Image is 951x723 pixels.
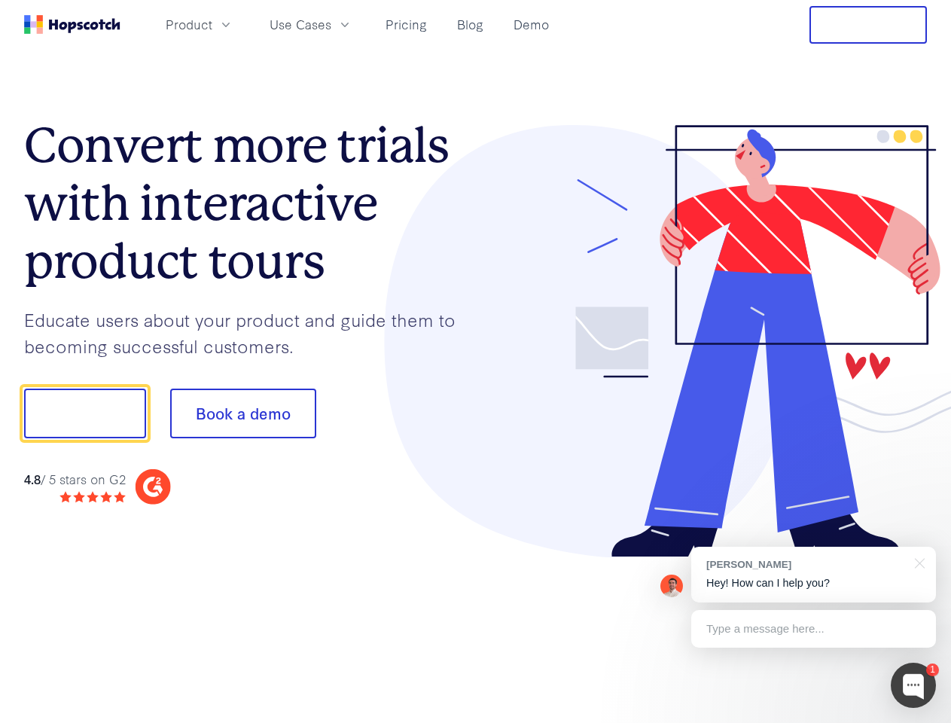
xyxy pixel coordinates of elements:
p: Educate users about your product and guide them to becoming successful customers. [24,307,476,358]
h1: Convert more trials with interactive product tours [24,117,476,290]
a: Home [24,15,120,34]
strong: 4.8 [24,470,41,487]
button: Use Cases [261,12,361,37]
button: Product [157,12,242,37]
div: [PERSON_NAME] [706,557,906,572]
button: Book a demo [170,389,316,438]
div: / 5 stars on G2 [24,470,126,489]
div: Type a message here... [691,610,936,648]
span: Use Cases [270,15,331,34]
a: Demo [508,12,555,37]
p: Hey! How can I help you? [706,575,921,591]
button: Show me! [24,389,146,438]
img: Mark Spera [660,575,683,597]
span: Product [166,15,212,34]
button: Free Trial [809,6,927,44]
a: Blog [451,12,489,37]
a: Pricing [379,12,433,37]
div: 1 [926,664,939,676]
